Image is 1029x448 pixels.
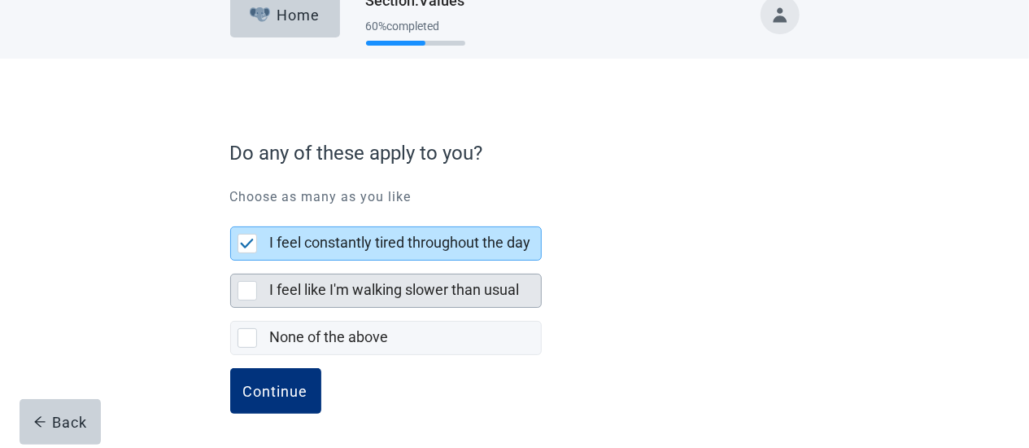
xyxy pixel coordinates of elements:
span: arrow-left [33,415,46,428]
button: arrow-leftBack [20,399,101,445]
button: Continue [230,368,321,414]
label: I feel like I'm walking slower than usual [270,281,520,298]
div: I feel constantly tired throughout the day, checkbox, selected [230,226,542,261]
label: None of the above [270,328,389,345]
div: Continue [243,383,308,399]
p: Choose as many as you like [230,187,800,207]
div: Home [250,7,320,23]
label: I feel constantly tired throughout the day [270,234,531,251]
img: Elephant [250,7,270,22]
div: None of the above, checkbox, not selected [230,321,542,355]
div: 60 % completed [366,20,465,33]
div: I feel like I'm walking slower than usual, checkbox, not selected [230,274,542,308]
label: Do any of these apply to you? [230,138,791,168]
div: Progress section [366,13,465,53]
div: Back [33,414,88,430]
